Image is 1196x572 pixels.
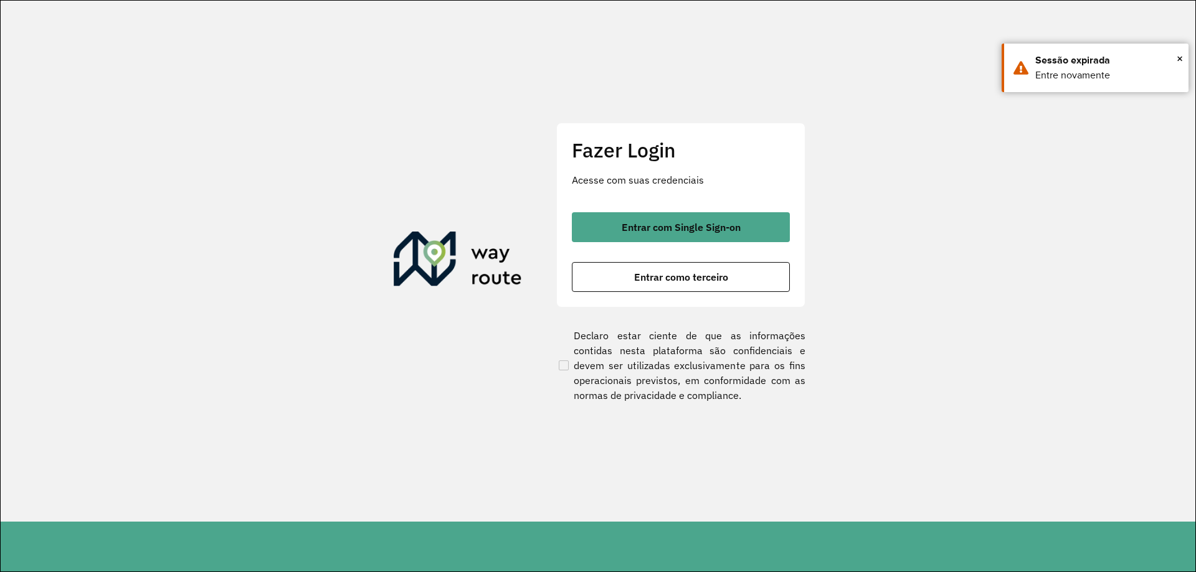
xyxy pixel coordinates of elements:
span: Entrar com Single Sign-on [622,222,741,232]
span: Entrar como terceiro [634,272,728,282]
button: button [572,212,790,242]
p: Acesse com suas credenciais [572,172,790,187]
label: Declaro estar ciente de que as informações contidas nesta plataforma são confidenciais e devem se... [556,328,805,403]
span: × [1177,49,1183,68]
button: button [572,262,790,292]
div: Sessão expirada [1035,53,1179,68]
div: Entre novamente [1035,68,1179,83]
img: Roteirizador AmbevTech [394,232,522,291]
button: Close [1177,49,1183,68]
h2: Fazer Login [572,138,790,162]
